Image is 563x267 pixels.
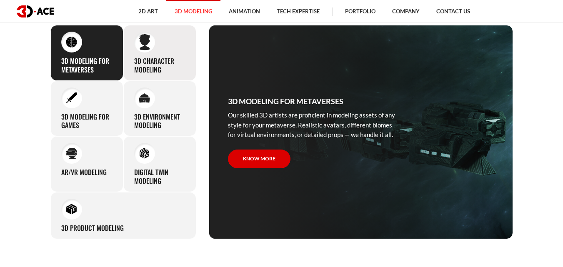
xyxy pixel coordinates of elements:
img: 3D environment modeling [139,93,150,103]
h3: Digital Twin modeling [134,168,185,185]
img: 3D Product Modeling [66,203,77,215]
img: 3D modeling for games [66,92,77,103]
img: AR/VR modeling [66,148,77,159]
h3: 3D Modeling for Metaverses [228,95,343,107]
h3: 3D Product Modeling [61,224,124,232]
img: logo dark [17,5,54,17]
img: 3D Modeling for Metaverses [66,36,77,47]
h3: AR/VR modeling [61,168,107,177]
img: 3D character modeling [139,34,150,51]
p: Our skilled 3D artists are proficient in modeling assets of any style for your metaverse. Realist... [228,110,399,140]
a: Know more [228,150,290,168]
h3: 3D environment modeling [134,112,185,130]
h3: 3D Modeling for Metaverses [61,57,113,74]
h3: 3D modeling for games [61,112,113,130]
h3: 3D character modeling [134,57,185,74]
img: Digital Twin modeling [139,148,150,159]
